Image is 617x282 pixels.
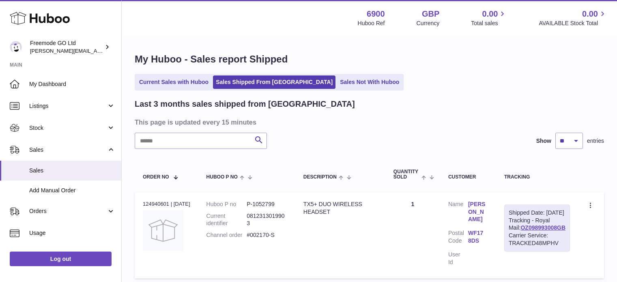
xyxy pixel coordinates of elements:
div: Customer [448,174,488,180]
span: Order No [143,174,169,180]
span: Usage [29,229,115,237]
div: Tracking [504,174,570,180]
dd: #002170-S [247,231,287,239]
dt: Current identifier [206,212,247,228]
span: Total sales [471,19,507,27]
span: AVAILABLE Stock Total [539,19,607,27]
dt: Channel order [206,231,247,239]
span: My Dashboard [29,80,115,88]
div: Freemode GO Ltd [30,39,103,55]
h1: My Huboo - Sales report Shipped [135,53,604,66]
div: Currency [417,19,440,27]
span: Listings [29,102,107,110]
img: lenka.smikniarova@gioteck.com [10,41,22,53]
div: Huboo Ref [358,19,385,27]
span: Sales [29,167,115,174]
span: Sales [29,146,107,154]
span: Stock [29,124,107,132]
dd: 0812313019903 [247,212,287,228]
a: Log out [10,252,112,266]
td: 1 [385,192,440,278]
img: no-photo.jpg [143,210,183,251]
label: Show [536,137,551,145]
h3: This page is updated every 15 minutes [135,118,602,127]
span: Description [303,174,337,180]
a: Sales Not With Huboo [337,75,402,89]
dt: Name [448,200,468,226]
span: Add Manual Order [29,187,115,194]
span: Huboo P no [206,174,238,180]
a: 0.00 AVAILABLE Stock Total [539,9,607,27]
dd: P-1052799 [247,200,287,208]
a: Current Sales with Huboo [136,75,211,89]
span: [PERSON_NAME][EMAIL_ADDRESS][DOMAIN_NAME] [30,47,163,54]
span: Quantity Sold [393,169,419,180]
div: Carrier Service: TRACKED48MPHV [509,232,565,247]
dt: Huboo P no [206,200,247,208]
span: entries [587,137,604,145]
span: 0.00 [582,9,598,19]
div: 124940601 | [DATE] [143,200,190,208]
a: OZ098993008GB [520,224,565,231]
strong: GBP [422,9,439,19]
div: Tracking - Royal Mail: [504,205,570,252]
a: [PERSON_NAME] [468,200,488,224]
dt: Postal Code [448,229,468,247]
div: Shipped Date: [DATE] [509,209,565,217]
a: 0.00 Total sales [471,9,507,27]
div: TX5+ DUO WIRELESS HEADSET [303,200,377,216]
span: 0.00 [482,9,498,19]
strong: 6900 [367,9,385,19]
a: Sales Shipped From [GEOGRAPHIC_DATA] [213,75,335,89]
a: WF17 8DS [468,229,488,245]
h2: Last 3 months sales shipped from [GEOGRAPHIC_DATA] [135,99,355,110]
span: Orders [29,207,107,215]
dt: User Id [448,251,468,266]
